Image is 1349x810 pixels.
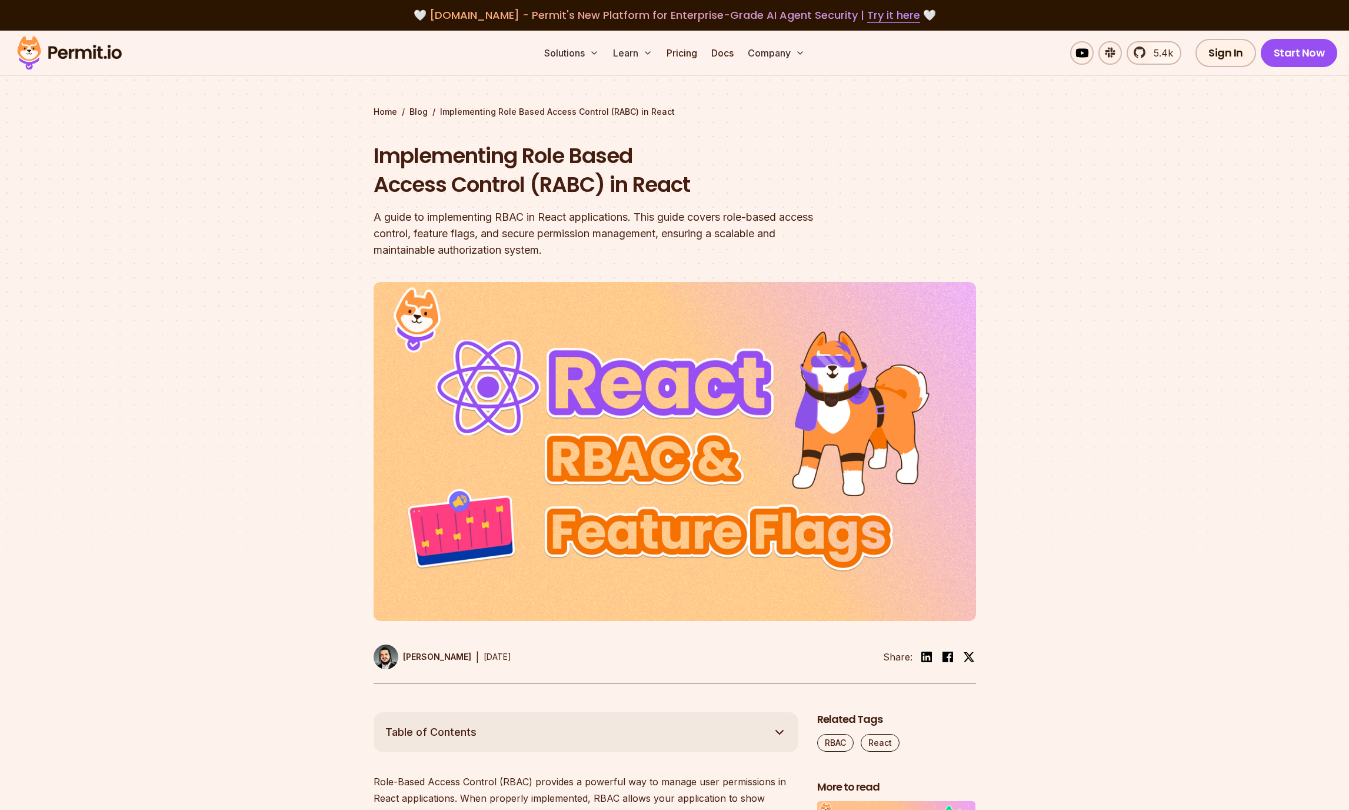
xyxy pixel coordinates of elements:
[374,282,976,621] img: Implementing Role Based Access Control (RABC) in React
[484,652,511,662] time: [DATE]
[385,724,477,741] span: Table of Contents
[374,106,976,118] div: / /
[920,650,934,664] img: linkedin
[374,209,825,258] div: A guide to implementing RBAC in React applications. This guide covers role-based access control, ...
[662,41,702,65] a: Pricing
[941,650,955,664] img: facebook
[817,712,976,727] h2: Related Tags
[861,734,900,752] a: React
[817,734,854,752] a: RBAC
[429,8,920,22] span: [DOMAIN_NAME] - Permit's New Platform for Enterprise-Grade AI Agent Security |
[883,650,912,664] li: Share:
[707,41,738,65] a: Docs
[963,651,975,663] img: twitter
[1195,39,1256,67] a: Sign In
[374,645,471,669] a: [PERSON_NAME]
[1261,39,1338,67] a: Start Now
[817,780,976,795] h2: More to read
[374,645,398,669] img: Gabriel L. Manor
[374,141,825,200] h1: Implementing Role Based Access Control (RABC) in React
[1127,41,1181,65] a: 5.4k
[608,41,657,65] button: Learn
[867,8,920,23] a: Try it here
[1147,46,1173,60] span: 5.4k
[403,651,471,663] p: [PERSON_NAME]
[28,7,1321,24] div: 🤍 🤍
[409,106,428,118] a: Blog
[476,650,479,664] div: |
[12,33,127,73] img: Permit logo
[539,41,604,65] button: Solutions
[374,106,397,118] a: Home
[374,712,798,752] button: Table of Contents
[743,41,810,65] button: Company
